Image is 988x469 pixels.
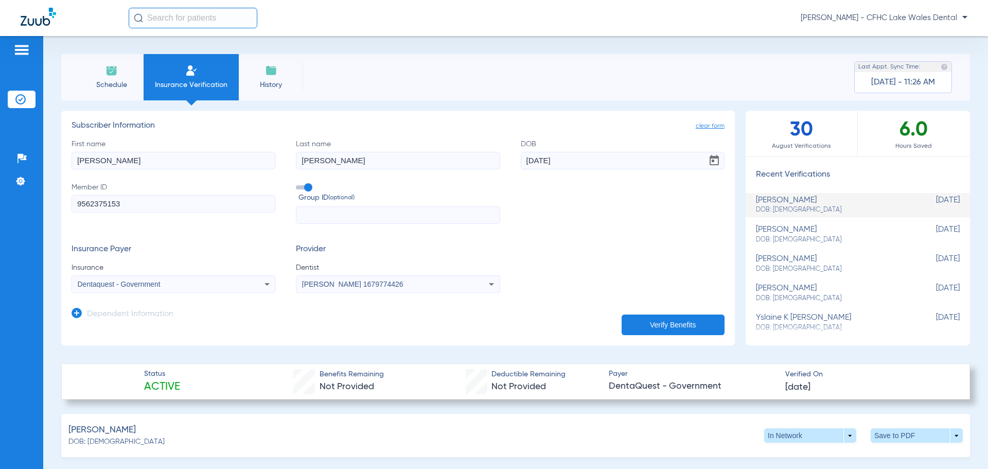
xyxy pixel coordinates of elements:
input: Last name [296,152,500,169]
span: DOB: [DEMOGRAPHIC_DATA] [68,437,165,447]
span: DOB: [DEMOGRAPHIC_DATA] [756,323,908,333]
span: [DATE] - 11:26 AM [871,77,935,88]
small: (optional) [328,193,355,203]
label: Member ID [72,182,275,224]
span: Group ID [298,193,500,203]
label: Last name [296,139,500,169]
span: Benefits Remaining [320,369,384,380]
span: [DATE] [908,254,960,273]
span: Active [144,380,180,394]
h3: Insurance Payer [72,245,275,255]
span: DOB: [DEMOGRAPHIC_DATA] [756,235,908,245]
button: Verify Benefits [622,315,725,335]
button: Save to PDF [871,428,963,443]
span: DOB: [DEMOGRAPHIC_DATA] [756,294,908,303]
span: [DATE] [908,225,960,244]
h3: Recent Verifications [746,170,970,180]
span: [PERSON_NAME] 1679774426 [302,280,403,288]
img: Search Icon [134,13,143,23]
div: [PERSON_NAME] [756,284,908,303]
span: clear form [696,121,725,131]
span: Verified On [785,369,953,380]
iframe: Chat Widget [937,420,988,469]
div: [PERSON_NAME] [756,196,908,215]
input: Member ID [72,195,275,213]
button: In Network [764,428,856,443]
span: [DATE] [908,196,960,215]
label: First name [72,139,275,169]
input: Search for patients [129,8,257,28]
span: DOB: [DEMOGRAPHIC_DATA] [756,205,908,215]
span: History [246,80,295,90]
span: DOB: [DEMOGRAPHIC_DATA] [756,265,908,274]
span: Dentist [296,263,500,273]
img: Manual Insurance Verification [185,64,198,77]
button: Open calendar [704,150,725,171]
img: Schedule [105,64,118,77]
span: Last Appt. Sync Time: [858,62,920,72]
span: [DATE] [908,284,960,303]
span: Schedule [87,80,136,90]
div: [PERSON_NAME] [756,254,908,273]
span: Insurance [72,263,275,273]
span: Insurance Verification [151,80,231,90]
div: [PERSON_NAME] [756,225,908,244]
img: hamburger-icon [13,44,30,56]
span: [DATE] [908,313,960,332]
span: DentaQuest - Government [609,380,777,393]
span: Not Provided [491,382,546,391]
span: [PERSON_NAME] [68,424,136,437]
input: First name [72,152,275,169]
h3: Provider [296,245,500,255]
div: yslaine k [PERSON_NAME] [756,313,908,332]
span: August Verifications [746,141,857,151]
label: DOB [521,139,725,169]
span: Payer [609,369,777,379]
input: DOBOpen calendar [521,152,725,169]
span: [PERSON_NAME] - CFHC Lake Wales Dental [801,13,967,23]
span: Status [144,369,180,379]
span: Deductible Remaining [491,369,566,380]
span: [DATE] [785,381,810,394]
img: History [265,64,277,77]
h3: Subscriber Information [72,121,725,131]
img: Zuub Logo [21,8,56,26]
span: Dentaquest - Government [78,280,161,288]
span: Not Provided [320,382,374,391]
h3: Dependent Information [87,309,173,320]
div: 6.0 [858,111,970,157]
img: last sync help info [941,63,948,71]
div: 30 [746,111,858,157]
span: Hours Saved [858,141,970,151]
